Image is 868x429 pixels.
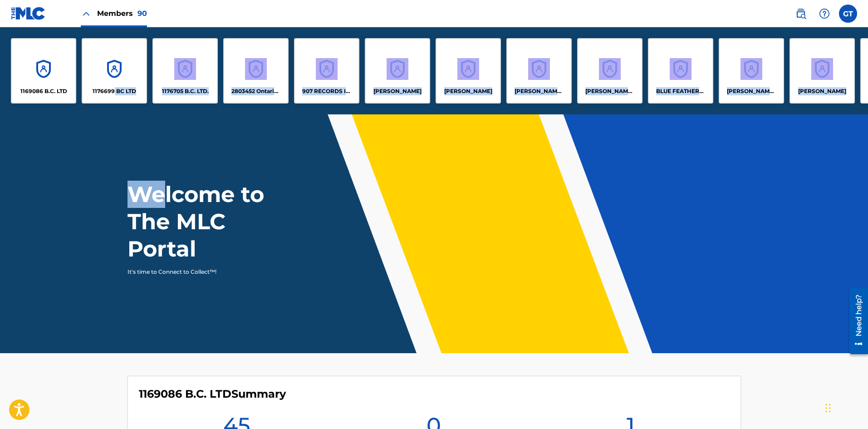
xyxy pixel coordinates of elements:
[577,38,642,104] a: Accounts[PERSON_NAME] Way Entertainment Inc.
[823,385,868,429] iframe: Chat Widget
[231,87,281,95] p: 2803452 Ontario Corporation
[506,38,572,104] a: Accounts[PERSON_NAME] [PERSON_NAME]
[815,5,834,23] div: Help
[819,8,830,19] img: help
[137,9,147,18] span: 90
[97,8,147,19] span: Members
[162,87,209,95] p: 1176705 B.C. LTD.
[11,38,76,104] a: Accounts1169086 B.C. LTD
[719,38,784,104] a: Accounts[PERSON_NAME] [PERSON_NAME]
[365,38,430,104] a: Accounts[PERSON_NAME]
[839,5,857,23] div: User Menu
[302,87,352,95] p: 907 RECORDS INC.
[81,8,92,19] img: Close
[139,387,286,401] h4: 1169086 B.C. LTD
[515,87,564,95] p: Andrew Joseph Stevens
[792,5,810,23] a: Public Search
[128,181,297,262] h1: Welcome to The MLC Portal
[727,87,776,95] p: BRIGHID CERRIDWEN MICHAELA FRY
[373,87,422,95] p: ALDWIN ROBERTS
[648,38,713,104] a: AccountsBLUE FEATHERS PUBLISHING
[20,87,67,95] p: 1169086 B.C. LTD
[444,87,492,95] p: ANDREW DAVID ALLEN
[152,38,218,104] a: Accounts1176705 B.C. LTD.
[82,38,147,104] a: Accounts1176699 BC LTD
[223,38,289,104] a: Accounts2803452 Ontario Corporation
[11,7,46,20] img: MLC Logo
[128,268,285,276] p: It's time to Connect to Collect™!
[436,38,501,104] a: Accounts[PERSON_NAME]
[798,87,846,95] p: CHARLOTTE QAMANIQ
[93,87,136,95] p: 1176699 BC LTD
[843,285,868,358] iframe: Resource Center
[825,394,831,422] div: Drag
[795,8,806,19] img: search
[585,87,635,95] p: Bailey Way Entertainment Inc.
[790,38,855,104] a: Accounts[PERSON_NAME]
[294,38,359,104] a: Accounts907 RECORDS INC.
[656,87,706,95] p: BLUE FEATHERS PUBLISHING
